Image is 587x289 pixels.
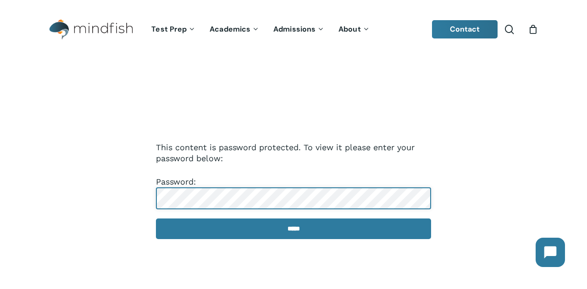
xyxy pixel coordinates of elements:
nav: Main Menu [144,12,377,47]
a: Cart [528,24,538,34]
p: This content is password protected. To view it please enter your password below: [156,142,431,176]
span: Test Prep [151,24,187,34]
header: Main Menu [37,12,550,47]
input: Password: [156,187,431,209]
label: Password: [156,177,431,202]
span: Admissions [273,24,316,34]
iframe: Chatbot [526,229,574,276]
span: Contact [450,24,480,34]
span: About [338,24,361,34]
span: Academics [210,24,250,34]
a: Admissions [266,26,332,33]
a: About [332,26,377,33]
a: Contact [432,20,498,38]
a: Academics [203,26,266,33]
a: Test Prep [144,26,203,33]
